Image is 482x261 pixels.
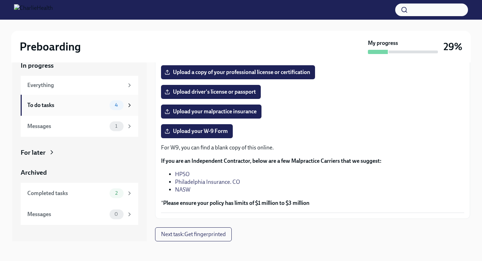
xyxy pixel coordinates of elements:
div: To do tasks [27,101,107,109]
a: Everything [21,76,138,95]
a: Archived [21,168,138,177]
a: Messages1 [21,116,138,137]
div: Messages [27,210,107,218]
div: Everything [27,81,124,89]
div: Messages [27,122,107,130]
p: For W9, you can find a blank copy of this online. [161,144,464,152]
span: 0 [110,212,122,217]
img: CharlieHealth [14,4,53,15]
strong: My progress [368,39,398,47]
label: Upload a copy of your professional license or certification [161,65,315,79]
a: To do tasks4 [21,95,138,116]
a: NASW [175,186,190,193]
span: Upload driver's license or passport [166,88,256,95]
span: 1 [111,123,121,129]
strong: If you are an Independent Contractor, below are a few Malpractice Carriers that we suggest: [161,158,382,164]
label: Upload driver's license or passport [161,85,261,99]
span: 4 [111,102,122,108]
span: Upload a copy of your professional license or certification [166,69,310,76]
a: For later [21,148,138,157]
label: Upload your malpractice insurance [161,105,261,119]
span: Upload your malpractice insurance [166,108,257,115]
label: Upload your W-9 Form [161,124,233,138]
span: Upload your W-9 Form [166,128,228,135]
a: In progress [21,61,138,70]
a: Messages0 [21,204,138,225]
a: Philadelphia Insurance. CO [175,179,240,185]
a: Completed tasks2 [21,183,138,204]
div: Completed tasks [27,189,107,197]
h3: 29% [443,40,462,53]
a: HPSO [175,171,190,178]
h2: Preboarding [20,40,81,54]
strong: Please ensure your policy has limits of $1 million to $3 million [163,200,309,206]
span: Next task : Get fingerprinted [161,231,226,238]
div: For later [21,148,46,157]
button: Next task:Get fingerprinted [155,227,232,241]
span: 2 [111,190,122,196]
